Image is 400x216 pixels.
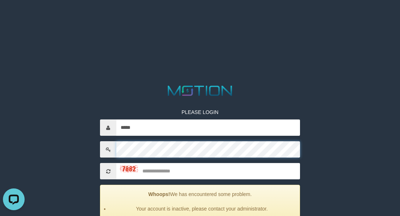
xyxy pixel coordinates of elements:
strong: Whoops! [148,191,170,197]
img: captcha [120,165,138,172]
button: Open LiveChat chat widget [3,3,25,25]
img: MOTION_logo.png [165,84,235,98]
p: PLEASE LOGIN [100,109,300,116]
li: Your account is inactive, please contact your administrator. [109,205,294,212]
